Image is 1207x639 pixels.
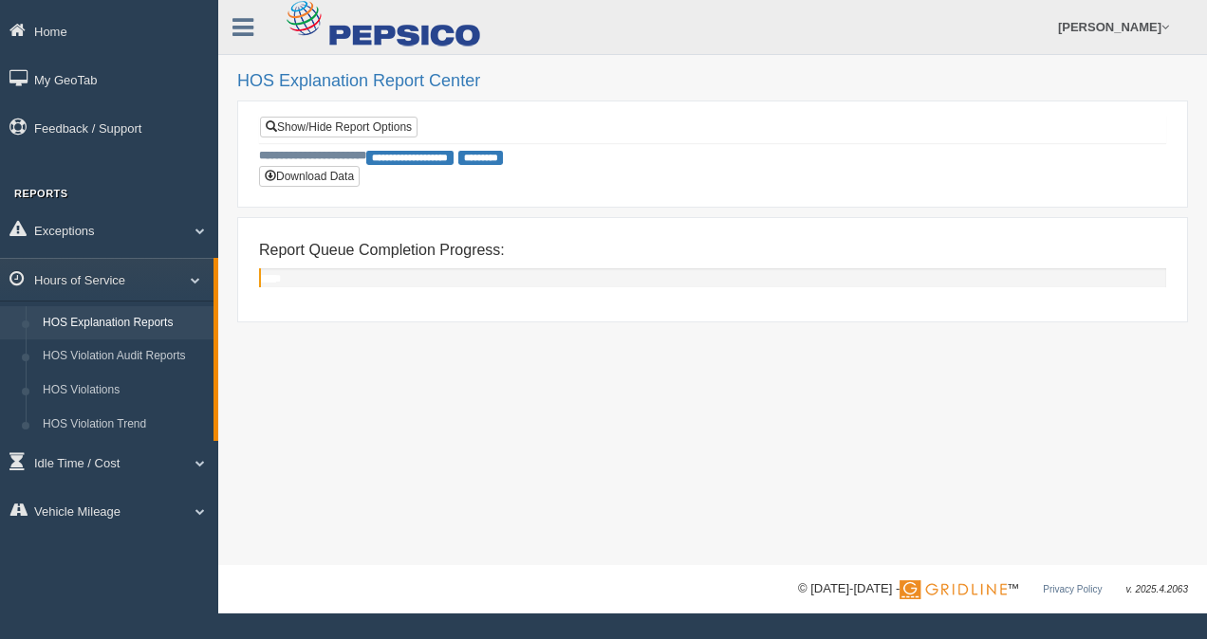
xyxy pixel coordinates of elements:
[237,72,1188,91] h2: HOS Explanation Report Center
[34,339,214,374] a: HOS Violation Audit Reports
[34,306,214,340] a: HOS Explanation Reports
[900,580,1007,599] img: Gridline
[1126,584,1188,594] span: v. 2025.4.2063
[259,166,360,187] button: Download Data
[798,579,1188,599] div: © [DATE]-[DATE] - ™
[34,374,214,408] a: HOS Violations
[34,408,214,442] a: HOS Violation Trend
[260,117,418,137] a: Show/Hide Report Options
[259,242,1166,259] h4: Report Queue Completion Progress:
[1043,584,1102,594] a: Privacy Policy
